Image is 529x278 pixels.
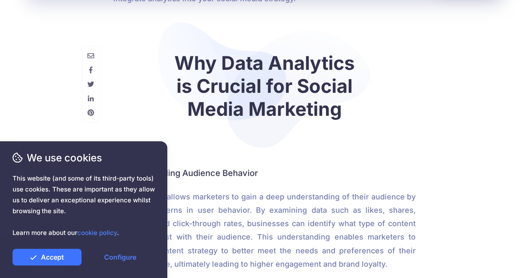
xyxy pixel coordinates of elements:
a: Accept [13,249,82,265]
h2: Why Data Analytics is Crucial for Social Media Marketing [166,51,363,120]
strong: 1. Understanding Audience Behavior [113,168,258,178]
span: This website (and some of its third-party tools) use cookies. These are important as they allow u... [13,173,155,238]
p: Data analytics allows marketers to gain a deep understanding of their audience by analyzing patte... [113,190,416,270]
span: We use cookies [13,150,155,165]
a: cookie policy [77,229,117,237]
a: Configure [86,249,155,265]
